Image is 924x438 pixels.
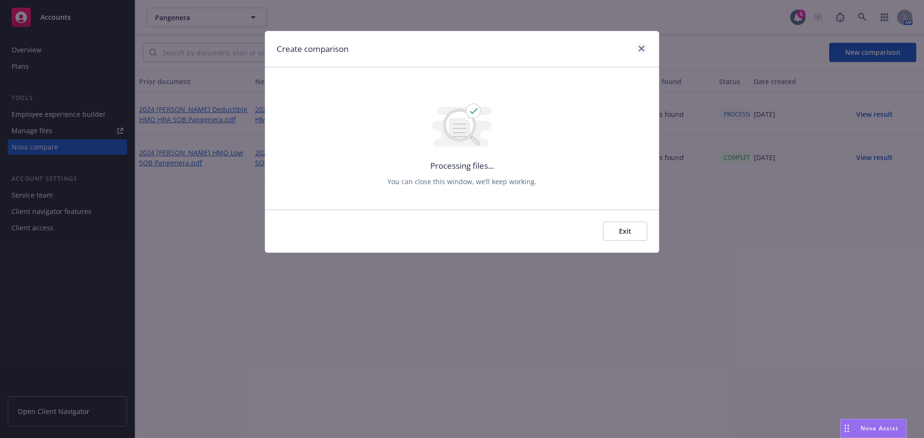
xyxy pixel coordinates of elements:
button: Nova Assist [840,419,907,438]
div: Drag to move [841,419,853,438]
p: Processing files... [430,160,494,172]
p: You can close this window, we’ll keep working. [387,176,537,187]
h1: Create comparison [277,43,348,55]
a: close [636,43,647,54]
button: Exit [603,222,647,241]
span: Nova Assist [860,424,898,432]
